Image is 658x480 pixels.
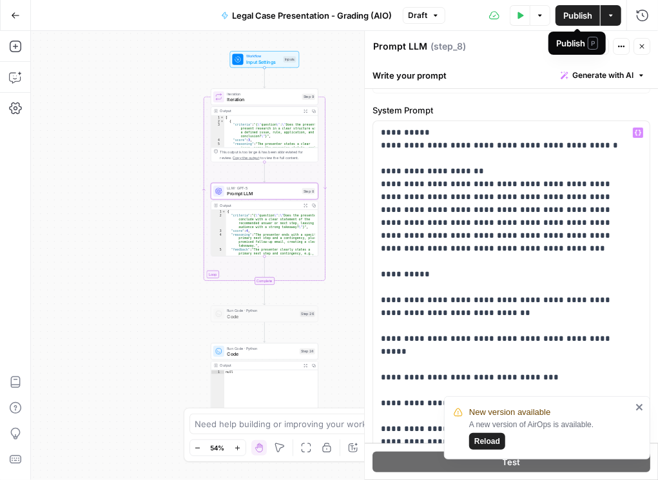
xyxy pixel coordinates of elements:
div: 3 [211,123,224,139]
span: Input Settings [246,59,280,66]
button: Draft [403,7,445,24]
textarea: Prompt LLM [373,40,427,53]
div: Step 9 [302,93,315,100]
button: Test [570,38,609,55]
span: Workflow [246,53,280,59]
div: LLM · GPT-5Prompt LLMStep 8Output{ "criteria":"{\"question\":\"Does the presenter conclude with a... [211,183,318,256]
div: Step 26 [300,311,315,317]
g: Edge from step_26 to step_24 [264,322,266,342]
div: Publish [556,37,598,50]
span: Legal Case Presentation - Grading (AIO) [233,9,392,22]
span: P [588,37,598,50]
div: Complete [211,277,318,285]
button: Publish [556,5,600,26]
span: Toggle code folding, rows 2 through 7 [220,119,224,123]
g: Edge from step_9 to step_8 [264,162,266,182]
div: A new version of AirOps is available. [469,419,632,450]
span: Toggle code folding, rows 1 through 8 [220,115,224,119]
span: Prompt LLM [227,190,299,197]
div: Run Code · PythonCodeStep 24Outputnull [211,343,318,416]
span: New version available [469,406,550,419]
div: Run Code · PythonCodeStep 26 [211,305,318,322]
div: 4 [211,233,226,248]
div: 3 [211,229,226,233]
div: LoopIterationIterationStep 9Output[ { "criteria":"{\"question\":\"Does the presenter present rese... [211,88,318,162]
button: Generate with AI [556,67,650,84]
span: Publish [563,9,592,22]
span: Reload [474,436,500,447]
span: Test [503,456,521,468]
div: 4 [211,139,224,142]
g: Edge from step_9-iteration-end to step_26 [264,285,266,305]
span: Iteration [227,96,299,103]
div: WorkflowInput SettingsInputs [211,51,318,68]
button: Reload [469,433,505,450]
div: Complete [255,277,275,285]
span: 54% [211,443,225,453]
button: Test [373,452,650,472]
div: 5 [211,142,224,166]
label: System Prompt [373,104,650,117]
span: Iteration [227,91,299,97]
span: Run Code · Python [227,308,297,314]
div: Write your prompt [365,62,658,88]
div: 1 [211,210,226,214]
span: Copy the output [233,155,260,159]
span: Run Code · Python [227,345,296,351]
div: Output [220,108,300,114]
button: close [635,402,644,412]
span: Draft [409,10,428,21]
span: Code [227,350,296,358]
div: This output is too large & has been abbreviated for review. to view the full content. [220,149,315,160]
span: Toggle code folding, rows 1 through 11 [222,210,226,214]
div: Output [220,363,300,369]
div: Step 8 [302,188,315,195]
div: Inputs [284,56,296,62]
span: Code [227,313,297,320]
span: ( step_8 ) [431,40,466,53]
button: Legal Case Presentation - Grading (AIO) [213,5,400,26]
div: 2 [211,214,226,229]
span: LLM · GPT-5 [227,186,299,191]
div: Step 24 [300,349,315,355]
div: 1 [211,115,224,119]
span: Generate with AI [572,70,634,81]
div: 2 [211,119,224,123]
div: Output [220,202,300,208]
g: Edge from start to step_9 [264,68,266,88]
div: 5 [211,248,226,313]
div: 1 [211,370,224,374]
